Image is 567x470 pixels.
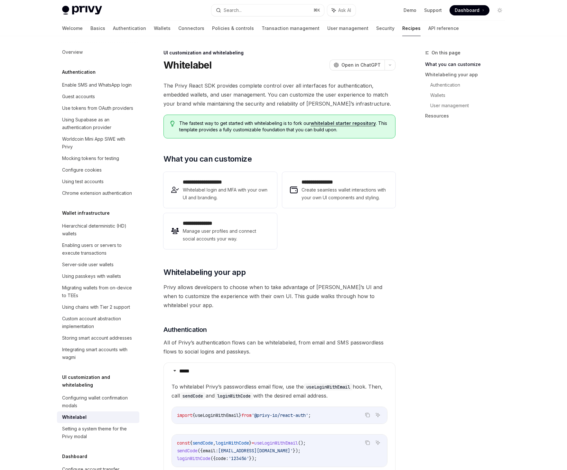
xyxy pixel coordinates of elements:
a: Integrating smart accounts with wagmi [57,344,139,363]
span: (); [298,440,306,446]
code: sendCode [180,392,206,399]
div: Chrome extension authentication [62,189,132,197]
div: Mocking tokens for testing [62,155,119,162]
h1: Whitelabel [163,59,212,71]
span: What you can customize [163,154,252,164]
button: Ask AI [374,438,382,447]
a: Authentication [113,21,146,36]
a: Using test accounts [57,176,139,187]
a: whitelabel starter repository [311,120,376,126]
div: Using test accounts [62,178,104,185]
a: Dashboard [450,5,489,15]
a: Migrating wallets from on-device to TEEs [57,282,139,301]
button: Search...⌘K [211,5,324,16]
span: import [177,412,192,418]
span: , [213,440,216,446]
a: Wallets [430,90,510,100]
div: Migrating wallets from on-device to TEEs [62,284,135,299]
a: Authentication [430,80,510,90]
span: ({ [210,456,216,461]
span: To whitelabel Privy’s passwordless email flow, use the hook. Then, call and with the desired emai... [172,382,387,400]
a: User management [327,21,368,36]
span: useLoginWithEmail [254,440,298,446]
span: } [249,440,252,446]
a: Chrome extension authentication [57,187,139,199]
a: Use tokens from OAuth providers [57,102,139,114]
a: Policies & controls [212,21,254,36]
span: All of Privy’s authentication flows can be whitelabeled, from email and SMS passwordless flows to... [163,338,395,356]
a: Overview [57,46,139,58]
button: Toggle dark mode [495,5,505,15]
div: Whitelabel [62,413,87,421]
div: Setting a system theme for the Privy modal [62,425,135,440]
button: Open in ChatGPT [330,60,385,70]
a: Resources [425,111,510,121]
a: Hierarchical deterministic (HD) wallets [57,220,139,240]
code: loginWithCode [215,392,253,399]
a: Demo [404,7,416,14]
div: Using Supabase as an authentication provider [62,116,135,131]
a: Setting a system theme for the Privy modal [57,423,139,442]
div: Hierarchical deterministic (HD) wallets [62,222,135,238]
h5: Dashboard [62,453,87,460]
a: Using passkeys with wallets [57,270,139,282]
div: Custom account abstraction implementation [62,315,135,330]
a: Enable SMS and WhatsApp login [57,79,139,91]
a: Custom account abstraction implementation [57,313,139,332]
span: }); [293,448,301,454]
a: Enabling users or servers to execute transactions [57,240,139,259]
div: Overview [62,48,83,56]
a: What you can customize [425,59,510,70]
span: ⌘ K [313,8,320,13]
button: Copy the contents from the code block [363,438,372,447]
span: { [192,412,195,418]
a: Welcome [62,21,83,36]
span: = [252,440,254,446]
span: On this page [432,49,460,57]
span: Manage user profiles and connect social accounts your way. [183,227,269,243]
a: API reference [428,21,459,36]
div: Enable SMS and WhatsApp login [62,81,132,89]
span: Authentication [163,325,207,334]
div: Storing smart account addresses [62,334,132,342]
a: Transaction management [262,21,320,36]
span: sendCode [192,440,213,446]
span: Privy allows developers to choose when to take advantage of [PERSON_NAME]’s UI and when to custom... [163,283,395,310]
img: light logo [62,6,102,15]
div: UI customization and whitelabeling [163,50,395,56]
button: Ask AI [374,411,382,419]
a: **** **** **** *Create seamless wallet interactions with your own UI components and styling. [282,172,395,208]
div: Guest accounts [62,93,95,100]
div: Worldcoin Mini App SIWE with Privy [62,135,135,151]
a: Connectors [178,21,204,36]
svg: Tip [170,121,175,127]
div: Using passkeys with wallets [62,272,121,280]
a: Basics [90,21,105,36]
span: Create seamless wallet interactions with your own UI components and styling. [302,186,388,202]
span: code: [216,456,228,461]
a: Recipes [402,21,421,36]
span: The Privy React SDK provides complete control over all interfaces for authentication, embedded wa... [163,81,395,108]
a: Configuring wallet confirmation modals [57,392,139,411]
span: Ask AI [338,7,351,14]
button: Copy the contents from the code block [363,411,372,419]
span: [EMAIL_ADDRESS][DOMAIN_NAME]' [218,448,293,454]
span: } [239,412,241,418]
span: The fastest way to get started with whitelabeling is to fork our . This template provides a fully... [179,120,389,133]
div: Configure cookies [62,166,102,174]
div: Server-side user wallets [62,261,114,268]
div: Enabling users or servers to execute transactions [62,241,135,257]
a: Guest accounts [57,91,139,102]
span: { [190,440,192,446]
a: User management [430,100,510,111]
a: Wallets [154,21,171,36]
code: useLoginWithEmail [304,383,353,390]
span: '@privy-io/react-auth' [252,412,308,418]
span: Dashboard [455,7,479,14]
a: Server-side user wallets [57,259,139,270]
div: Configuring wallet confirmation modals [62,394,135,409]
span: Whitelabeling your app [163,267,246,277]
a: Whitelabel [57,411,139,423]
span: Open in ChatGPT [341,62,381,68]
span: email: [203,448,218,454]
